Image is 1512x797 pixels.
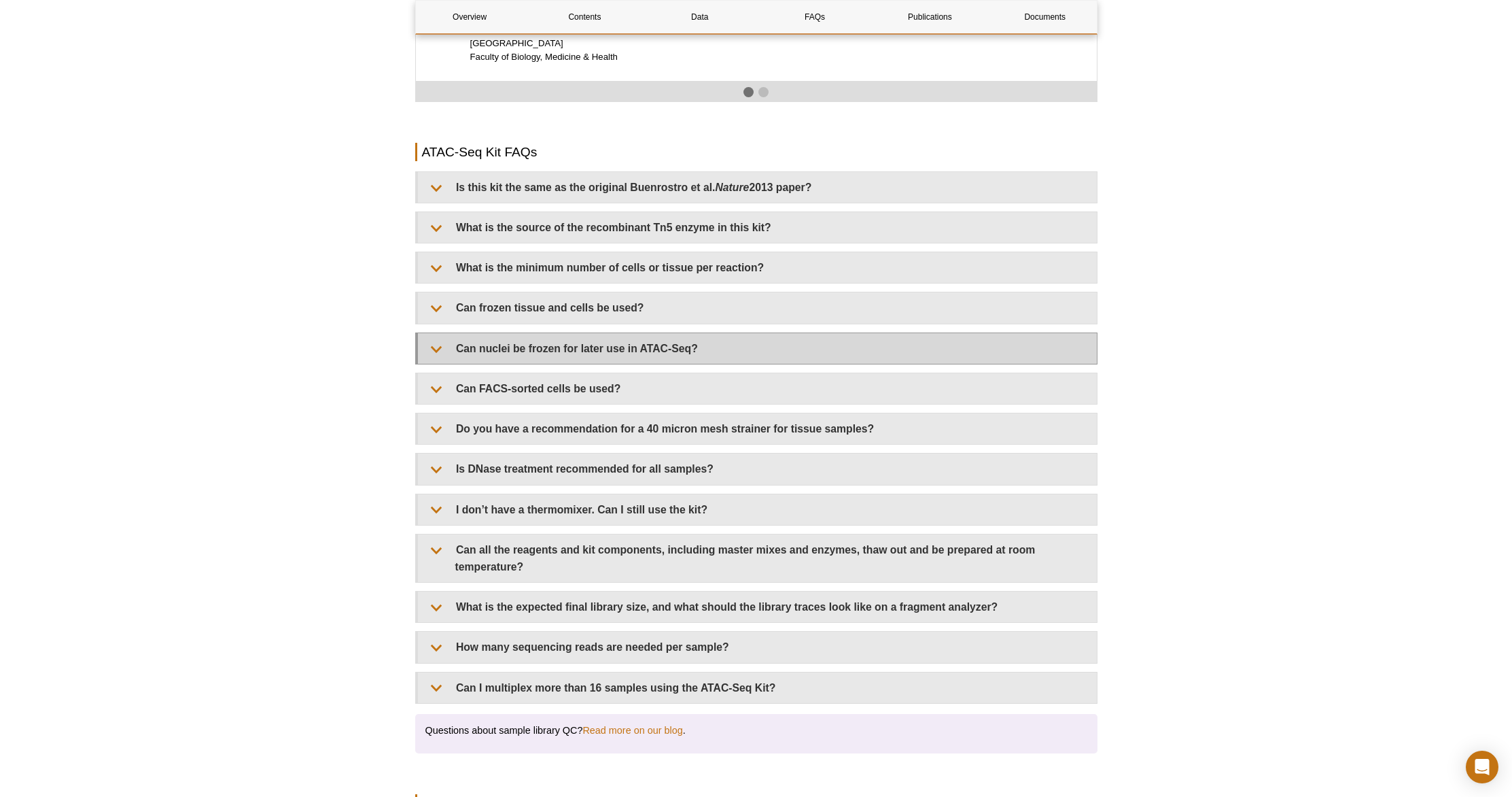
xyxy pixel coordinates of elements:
summary: Is this kit the same as the original Buenrostro et al.Nature2013 paper? [418,172,1097,203]
a: FAQs [760,1,868,33]
summary: Can frozen tissue and cells be used? [418,292,1097,323]
summary: Can nuclei be frozen for later use in ATAC-Seq? [418,333,1097,364]
summary: Can I multiplex more than 16 samples using the ATAC-Seq Kit? [418,673,1097,703]
em: Nature [715,182,749,193]
a: Publications [876,1,984,33]
a: Overview [416,1,524,33]
h2: ATAC-Seq Kit FAQs [415,143,1097,161]
summary: What is the expected final library size, and what should the library traces look like on a fragme... [418,592,1097,622]
summary: What is the source of the recombinant Tn5 enzyme in this kit? [418,212,1097,243]
summary: Can FACS-sorted cells be used? [418,373,1097,404]
a: Contents [531,1,639,33]
div: Open Intercom Messenger [1466,751,1498,783]
h4: Questions about sample library QC? . [425,724,1087,736]
summary: How many sequencing reads are needed per sample? [418,632,1097,662]
a: Documents [991,1,1099,33]
a: Data [646,1,754,33]
summary: Do you have a recommendation for a 40 micron mesh strainer for tissue samples? [418,413,1097,444]
p: [PERSON_NAME] NIHR Clinical Lecturer [GEOGRAPHIC_DATA] Faculty of Biology, Medicine & Health [470,10,1042,64]
summary: I don’t have a thermomixer. Can I still use the kit? [418,494,1097,525]
summary: Can all the reagents and kit components, including master mixes and enzymes, thaw out and be prep... [418,535,1097,582]
summary: Is DNase treatment recommended for all samples? [418,454,1097,484]
summary: What is the minimum number of cells or tissue per reaction? [418,252,1097,283]
a: Read more on our blog [582,724,682,736]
